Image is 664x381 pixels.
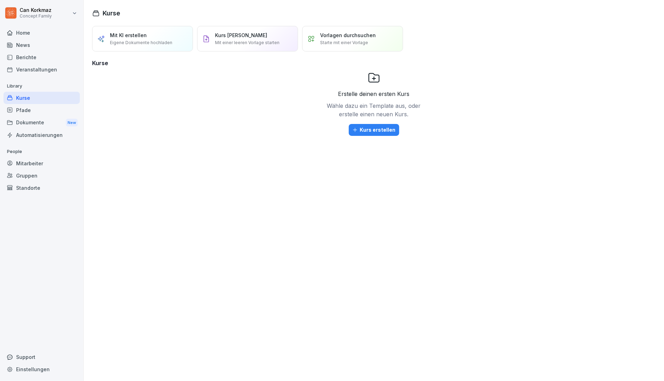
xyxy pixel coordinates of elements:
[320,40,368,46] p: Starte mit einer Vorlage
[4,157,80,169] a: Mitarbeiter
[4,27,80,39] a: Home
[4,92,80,104] a: Kurse
[320,32,376,39] p: Vorlagen durchsuchen
[4,351,80,363] div: Support
[4,129,80,141] a: Automatisierungen
[4,39,80,51] a: News
[66,119,78,127] div: New
[338,90,410,98] p: Erstelle deinen ersten Kurs
[4,363,80,375] a: Einstellungen
[4,81,80,92] p: Library
[349,124,399,136] button: Kurs erstellen
[4,63,80,76] a: Veranstaltungen
[92,59,656,67] h3: Kurse
[4,104,80,116] a: Pfade
[215,40,279,46] p: Mit einer leeren Vorlage starten
[20,14,52,19] p: Concept Family
[110,32,147,39] p: Mit KI erstellen
[4,51,80,63] a: Berichte
[4,169,80,182] a: Gruppen
[215,32,267,39] p: Kurs [PERSON_NAME]
[103,8,120,18] h1: Kurse
[20,7,52,13] p: Can Korkmaz
[4,182,80,194] a: Standorte
[4,146,80,157] p: People
[110,40,172,46] p: Eigene Dokumente hochladen
[352,126,396,134] div: Kurs erstellen
[325,102,423,118] p: Wähle dazu ein Template aus, oder erstelle einen neuen Kurs.
[4,116,80,129] div: Dokumente
[4,116,80,129] a: DokumenteNew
